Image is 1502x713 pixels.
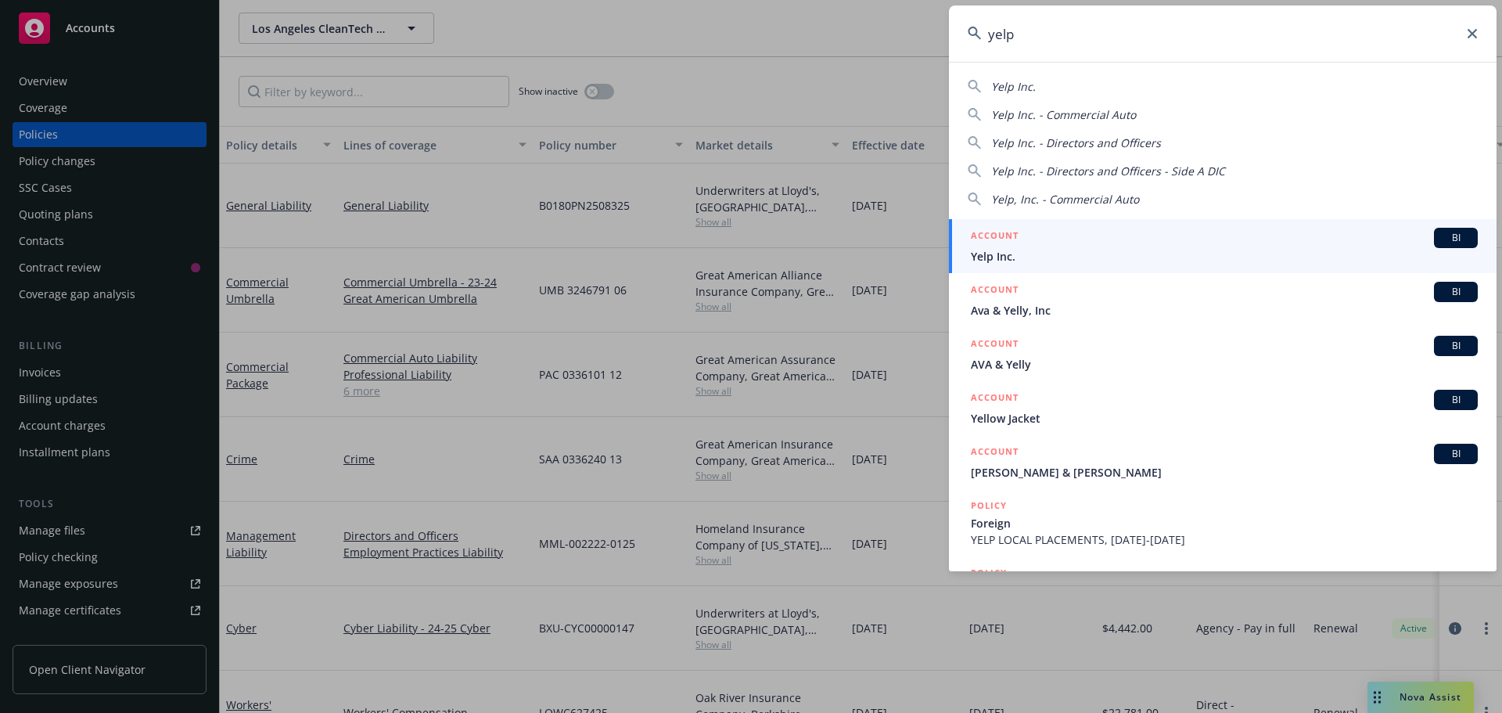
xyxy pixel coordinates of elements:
span: [PERSON_NAME] & [PERSON_NAME] [971,464,1478,481]
span: Yellow Jacket [971,410,1478,427]
span: Foreign [971,515,1478,531]
h5: ACCOUNT [971,390,1019,409]
input: Search... [949,5,1497,62]
span: Yelp Inc. - Directors and Officers [991,135,1161,150]
span: BI [1440,339,1471,353]
span: Yelp Inc. [991,79,1036,94]
span: Yelp Inc. - Directors and Officers - Side A DIC [991,164,1225,178]
h5: ACCOUNT [971,228,1019,247]
a: POLICY [949,556,1497,624]
a: ACCOUNTBIAVA & Yelly [949,327,1497,381]
span: Ava & Yelly, Inc [971,302,1478,319]
h5: ACCOUNT [971,282,1019,301]
h5: ACCOUNT [971,336,1019,355]
span: Yelp, Inc. - Commercial Auto [991,192,1139,207]
span: AVA & Yelly [971,356,1478,373]
span: Yelp Inc. - Commercial Auto [991,107,1136,122]
a: POLICYForeignYELP LOCAL PLACEMENTS, [DATE]-[DATE] [949,489,1497,556]
h5: POLICY [971,498,1007,513]
span: BI [1440,447,1471,461]
h5: ACCOUNT [971,444,1019,463]
h5: POLICY [971,565,1007,581]
span: BI [1440,393,1471,407]
span: YELP LOCAL PLACEMENTS, [DATE]-[DATE] [971,531,1478,548]
span: BI [1440,285,1471,299]
span: BI [1440,231,1471,245]
a: ACCOUNTBIYellow Jacket [949,381,1497,435]
a: ACCOUNTBI[PERSON_NAME] & [PERSON_NAME] [949,435,1497,489]
a: ACCOUNTBIYelp Inc. [949,219,1497,273]
span: Yelp Inc. [971,248,1478,265]
a: ACCOUNTBIAva & Yelly, Inc [949,273,1497,327]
